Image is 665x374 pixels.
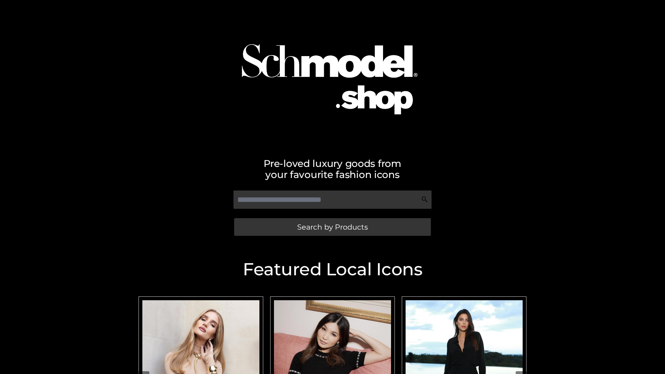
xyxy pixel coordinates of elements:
span: Search by Products [297,223,368,231]
a: Search by Products [234,218,431,236]
h2: Pre-loved luxury goods from your favourite fashion icons [135,158,530,180]
img: Search Icon [421,196,428,203]
h2: Featured Local Icons​ [135,261,530,278]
